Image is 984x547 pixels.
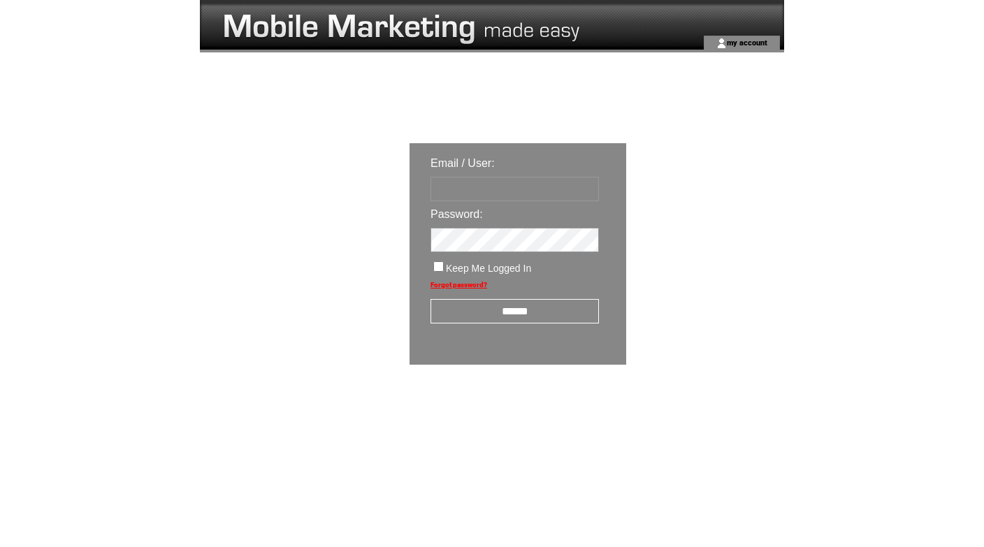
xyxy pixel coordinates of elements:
[667,400,737,417] img: transparent.png;jsessionid=DF794F945BE62841C8A56DAA7C265F4A
[430,157,495,169] span: Email / User:
[430,208,483,220] span: Password:
[446,263,531,274] span: Keep Me Logged In
[727,38,767,47] a: my account
[716,38,727,49] img: account_icon.gif;jsessionid=DF794F945BE62841C8A56DAA7C265F4A
[430,281,487,289] a: Forgot password?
